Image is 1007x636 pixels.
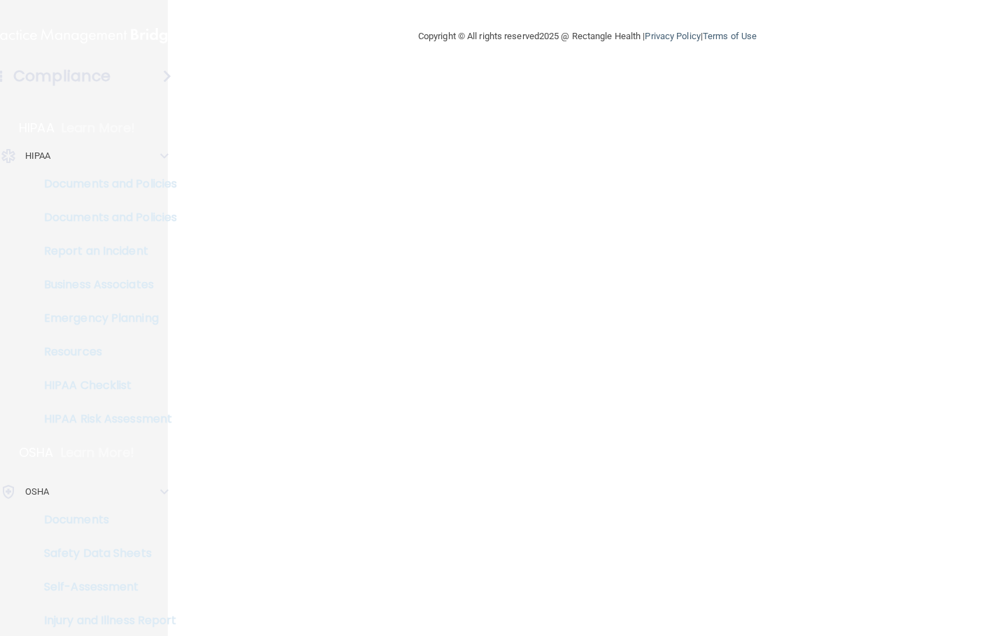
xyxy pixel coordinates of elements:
p: HIPAA [25,148,51,164]
p: Documents [9,513,200,527]
p: HIPAA Risk Assessment [9,412,200,426]
p: Business Associates [9,278,200,292]
p: Safety Data Sheets [9,546,200,560]
p: Learn More! [62,120,136,136]
p: Self-Assessment [9,580,200,594]
p: OSHA [19,444,54,461]
p: HIPAA [19,120,55,136]
a: Privacy Policy [645,31,700,41]
div: Copyright © All rights reserved 2025 @ Rectangle Health | | [332,14,843,59]
p: Resources [9,345,200,359]
p: Report an Incident [9,244,200,258]
a: Terms of Use [703,31,757,41]
p: OSHA [25,483,49,500]
h4: Compliance [13,66,110,86]
p: Documents and Policies [9,177,200,191]
p: HIPAA Checklist [9,379,200,393]
p: Documents and Policies [9,211,200,225]
p: Injury and Illness Report [9,614,200,628]
p: Emergency Planning [9,311,200,325]
p: Learn More! [61,444,135,461]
